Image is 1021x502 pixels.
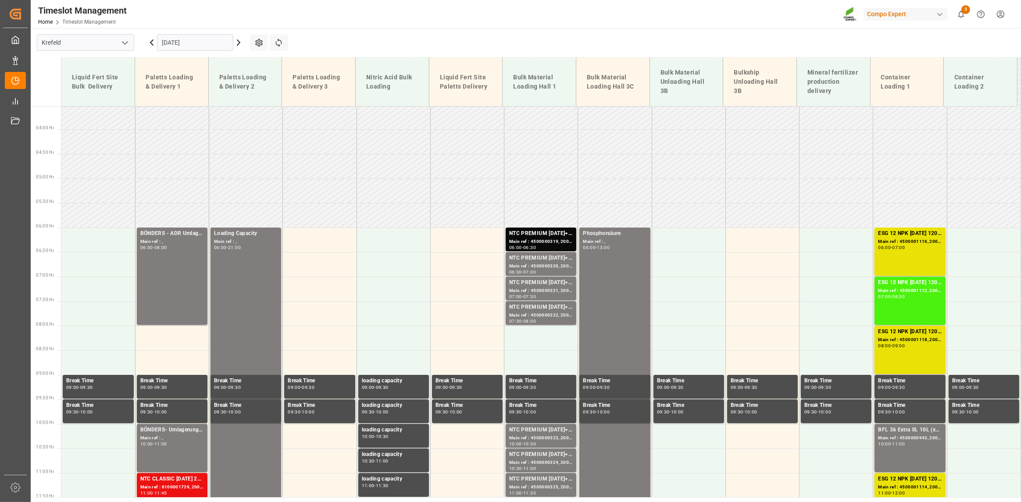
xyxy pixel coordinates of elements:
[374,434,375,438] div: -
[36,248,54,253] span: 06:30 Hr
[878,442,891,446] div: 10:00
[509,426,573,434] div: NTC PREMIUM [DATE]+3+TE BULK
[952,410,965,414] div: 09:30
[448,385,450,389] div: -
[878,344,891,348] div: 08:00
[818,410,831,414] div: 10:00
[157,34,233,51] input: DD.MM.YYYY
[228,385,241,389] div: 09:30
[804,385,817,389] div: 09:00
[153,385,154,389] div: -
[227,246,228,249] div: -
[38,4,127,17] div: Timeslot Management
[509,484,573,491] div: Main ref : 4500000325, 2000000077
[522,295,523,299] div: -
[878,401,942,410] div: Break Time
[509,312,573,319] div: Main ref : 4500000322, 2000000077
[36,395,54,400] span: 09:30 Hr
[436,69,496,95] div: Liquid Fert Site Paletts Delivery
[817,410,818,414] div: -
[671,410,684,414] div: 10:00
[79,410,80,414] div: -
[36,125,54,130] span: 04:00 Hr
[951,69,1010,95] div: Container Loading 2
[597,410,610,414] div: 10:00
[80,385,93,389] div: 09:30
[892,246,905,249] div: 07:00
[892,410,905,414] div: 10:00
[583,69,643,95] div: Bulk Material Loading Hall 3C
[36,224,54,228] span: 06:00 Hr
[140,491,153,495] div: 11:00
[288,410,300,414] div: 09:30
[509,466,522,470] div: 10:30
[745,410,757,414] div: 10:00
[140,484,204,491] div: Main ref : 6100001739, 2000001344 2000001344;2000000709 2000000709;2000001344 2000001309
[288,385,300,389] div: 09:00
[523,442,536,446] div: 10:30
[878,491,891,495] div: 11:00
[154,442,167,446] div: 11:00
[36,150,54,155] span: 04:30 Hr
[596,385,597,389] div: -
[657,401,721,410] div: Break Time
[36,199,54,204] span: 05:30 Hr
[227,410,228,414] div: -
[362,450,425,459] div: loading capacity
[864,8,948,21] div: Compo Expert
[79,385,80,389] div: -
[878,328,942,336] div: ESG 12 NPK [DATE] 1200kg BB
[657,410,670,414] div: 09:30
[523,295,536,299] div: 07:30
[509,410,522,414] div: 09:30
[523,410,536,414] div: 10:00
[509,254,573,263] div: NTC PREMIUM [DATE]+3+TE BULK
[228,410,241,414] div: 10:00
[436,377,499,385] div: Break Time
[522,466,523,470] div: -
[523,385,536,389] div: 09:30
[731,410,743,414] div: 09:30
[300,410,302,414] div: -
[140,442,153,446] div: 10:00
[878,475,942,484] div: ESG 12 NPK [DATE] 1200kg BB
[522,385,523,389] div: -
[153,491,154,495] div: -
[214,238,278,246] div: Main ref : ,
[154,385,167,389] div: 09:30
[657,64,716,99] div: Bulk Material Unloading Hall 3B
[140,385,153,389] div: 09:00
[36,297,54,302] span: 07:30 Hr
[214,401,278,410] div: Break Time
[288,377,351,385] div: Break Time
[362,385,375,389] div: 09:00
[509,385,522,389] div: 09:00
[118,36,131,50] button: open menu
[140,229,204,238] div: BÖNDERS - ADR Umlagerung nach [GEOGRAPHIC_DATA]
[878,278,942,287] div: ESG 12 NPK [DATE] 1200kg BB
[891,295,892,299] div: -
[952,401,1016,410] div: Break Time
[288,401,351,410] div: Break Time
[509,475,573,484] div: NTC PREMIUM [DATE]+3+TE BULK
[302,385,314,389] div: 09:30
[214,385,227,389] div: 09:00
[214,246,227,249] div: 06:00
[227,385,228,389] div: -
[878,426,942,434] div: BFL 36 Extra SL 10L (x60) EN,TR MTOBFL 36 Extra SL 10L (x60) EN,TR MTO;NTC N-MAX 24-5-5 25KG (x42...
[66,401,130,410] div: Break Time
[36,322,54,327] span: 08:00 Hr
[804,410,817,414] div: 09:30
[964,385,966,389] div: -
[522,246,523,249] div: -
[66,385,79,389] div: 09:00
[509,319,522,323] div: 07:30
[36,273,54,278] span: 07:00 Hr
[509,442,522,446] div: 10:00
[892,491,905,495] div: 12:00
[892,344,905,348] div: 09:00
[153,410,154,414] div: -
[154,246,167,249] div: 08:00
[509,377,573,385] div: Break Time
[228,246,241,249] div: 21:00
